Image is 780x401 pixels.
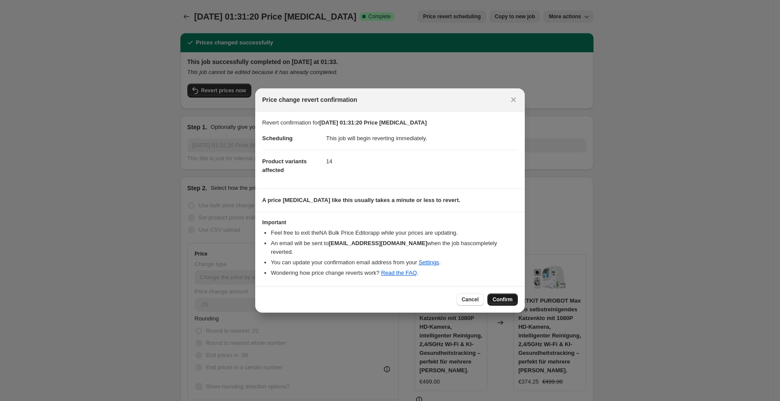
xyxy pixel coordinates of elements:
li: An email will be sent to when the job has completely reverted . [271,239,518,256]
b: [DATE] 01:31:20 Price [MEDICAL_DATA] [320,119,427,126]
dd: 14 [326,150,518,173]
span: Cancel [462,296,479,303]
b: A price [MEDICAL_DATA] like this usually takes a minute or less to revert. [262,197,460,203]
a: Read the FAQ [381,270,417,276]
li: Wondering how price change reverts work? . [271,269,518,277]
button: Cancel [457,293,484,306]
button: Close [507,94,520,106]
p: Revert confirmation for [262,118,518,127]
span: Confirm [493,296,513,303]
a: Settings [419,259,439,266]
h3: Important [262,219,518,226]
span: Price change revert confirmation [262,95,357,104]
b: [EMAIL_ADDRESS][DOMAIN_NAME] [329,240,427,246]
li: You can update your confirmation email address from your . [271,258,518,267]
dd: This job will begin reverting immediately. [326,127,518,150]
span: Product variants affected [262,158,307,173]
button: Confirm [487,293,518,306]
span: Scheduling [262,135,293,142]
li: Feel free to exit the NA Bulk Price Editor app while your prices are updating. [271,229,518,237]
